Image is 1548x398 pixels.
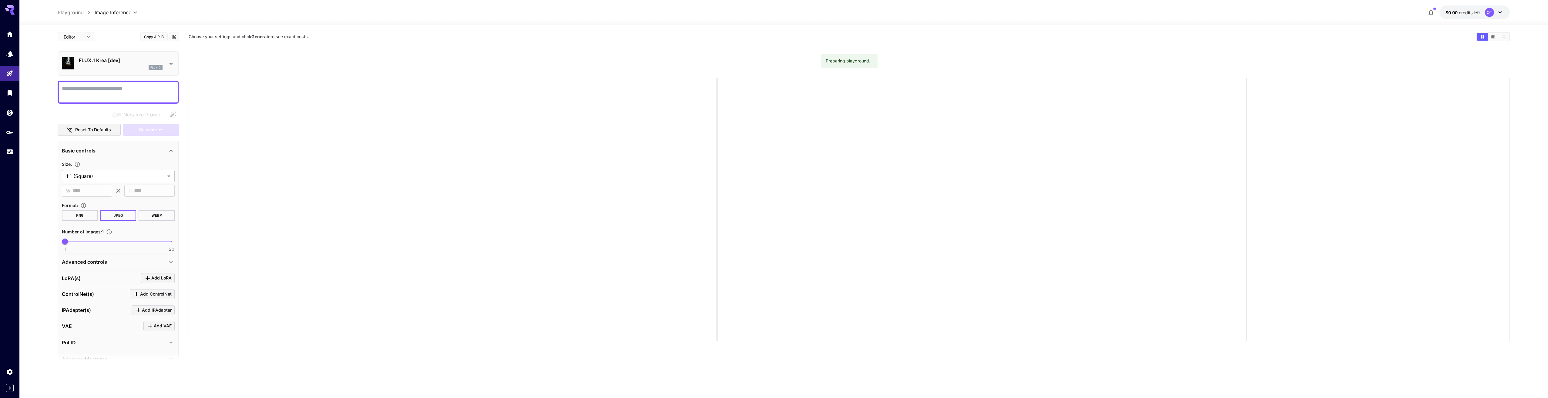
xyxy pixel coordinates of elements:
[62,275,81,282] p: LoRA(s)
[132,305,175,315] button: Click to add IPAdapter
[66,187,70,194] span: W
[62,147,96,154] p: Basic controls
[111,111,167,118] span: Negative prompts are not compatible with the selected model.
[130,289,175,299] button: Click to add ControlNet
[140,290,172,298] span: Add ControlNet
[143,321,175,331] button: Click to add VAE
[142,306,172,314] span: Add IPAdapter
[79,57,163,64] p: FLUX.1 Krea [dev]
[1446,9,1480,16] div: $0.00
[62,339,76,346] p: PuLID
[141,273,175,283] button: Click to add LoRA
[6,384,14,392] button: Expand sidebar
[62,323,72,330] p: VAE
[6,70,13,77] div: Playground
[95,9,131,16] span: Image Inference
[1459,10,1480,15] span: credits left
[104,229,115,235] button: Specify how many images to generate in a single request. Each image generation will be charged se...
[154,322,172,330] span: Add VAE
[169,246,174,252] span: 20
[62,306,91,314] p: IPAdapter(s)
[62,229,104,234] span: Number of images : 1
[72,161,83,167] button: Adjust the dimensions of the generated image by specifying its width and height in pixels, or sel...
[62,162,72,167] span: Size :
[62,143,175,158] div: Basic controls
[62,352,175,366] div: Advanced features
[1485,8,1494,17] div: QT
[58,124,121,136] button: Reset to defaults
[62,255,175,269] div: Advanced controls
[1476,32,1510,41] div: Show media in grid viewShow media in video viewShow media in list view
[123,111,162,118] span: Negative Prompt
[100,210,136,221] button: JPEG
[62,335,175,350] div: PuLID
[58,9,95,16] nav: breadcrumb
[1499,33,1509,41] button: Show media in list view
[6,89,13,97] div: Library
[150,65,161,70] p: flux1d
[826,55,873,66] div: Preparing playground...
[139,210,175,221] button: WEBP
[151,274,172,282] span: Add LoRA
[66,172,165,180] span: 1:1 (Square)
[62,258,107,266] p: Advanced controls
[1446,10,1459,15] span: $0.00
[62,290,94,298] p: ControlNet(s)
[58,9,84,16] a: Playground
[6,129,13,136] div: API Keys
[129,187,132,194] span: H
[62,210,98,221] button: PNG
[6,148,13,156] div: Usage
[1488,33,1499,41] button: Show media in video view
[251,34,270,39] b: Generate
[62,54,175,73] div: FLUX.1 Krea [dev]flux1d
[1439,5,1510,19] button: $0.00QT
[171,33,177,40] button: Add to library
[6,368,13,376] div: Settings
[189,34,309,39] span: Choose your settings and click to see exact costs.
[62,203,78,208] span: Format :
[6,50,13,58] div: Models
[64,246,66,252] span: 1
[6,30,13,38] div: Home
[140,32,168,41] button: Copy AIR ID
[1477,33,1488,41] button: Show media in grid view
[78,202,89,209] button: Choose the file format for the output image.
[6,109,13,116] div: Wallet
[64,34,82,40] span: Editor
